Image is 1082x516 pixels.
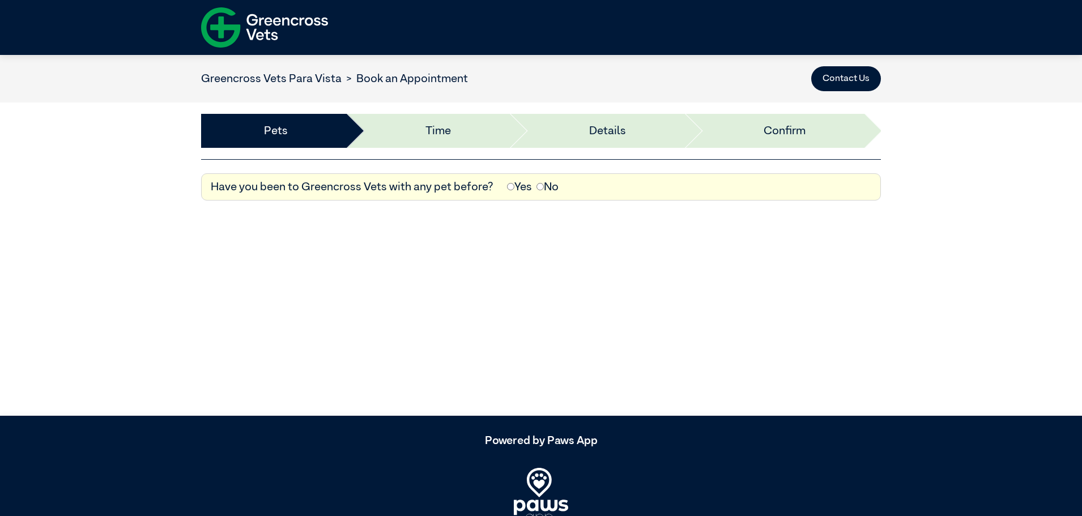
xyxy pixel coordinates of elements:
[536,183,544,190] input: No
[342,70,468,87] li: Book an Appointment
[201,70,468,87] nav: breadcrumb
[201,3,328,52] img: f-logo
[201,73,342,84] a: Greencross Vets Para Vista
[201,434,881,447] h5: Powered by Paws App
[811,66,881,91] button: Contact Us
[264,122,288,139] a: Pets
[507,178,532,195] label: Yes
[536,178,559,195] label: No
[211,178,493,195] label: Have you been to Greencross Vets with any pet before?
[507,183,514,190] input: Yes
